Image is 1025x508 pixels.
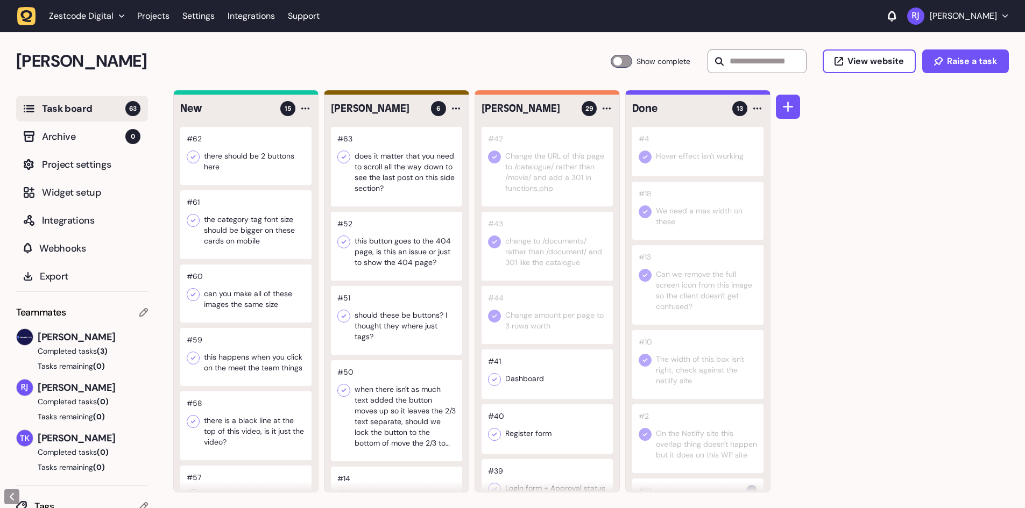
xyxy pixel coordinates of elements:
[482,101,574,116] h4: Tom
[42,101,125,116] span: Task board
[42,213,140,228] span: Integrations
[16,305,66,320] span: Teammates
[16,48,611,74] h2: Penny Black
[16,263,148,289] button: Export
[16,96,148,121] button: Task board63
[16,447,139,457] button: Completed tasks(0)
[436,104,441,113] span: 6
[637,55,690,68] span: Show complete
[97,346,108,356] span: (3)
[182,6,215,26] a: Settings
[16,152,148,177] button: Project settings
[42,157,140,172] span: Project settings
[38,431,148,446] span: [PERSON_NAME]
[930,11,997,22] p: [PERSON_NAME]
[16,180,148,205] button: Widget setup
[285,104,291,113] span: 15
[42,185,140,200] span: Widget setup
[17,380,33,396] img: Riki-leigh Jones
[16,124,148,149] button: Archive0
[180,101,273,116] h4: New
[17,6,131,26] button: Zestcode Digital
[746,485,757,496] img: Harry Robinson
[16,235,148,261] button: Webhooks
[93,361,105,371] span: (0)
[42,129,125,144] span: Archive
[125,101,140,116] span: 63
[17,430,33,446] img: Thomas Karagkounis
[847,57,904,66] span: View website
[907,8,924,25] img: Riki-leigh Jones
[907,8,1008,25] button: [PERSON_NAME]
[39,241,140,256] span: Webhooks
[922,49,1009,73] button: Raise a task
[97,447,109,457] span: (0)
[947,57,997,66] span: Raise a task
[228,6,275,26] a: Integrations
[288,11,320,22] a: Support
[16,462,148,473] button: Tasks remaining(0)
[40,269,140,284] span: Export
[737,104,743,113] span: 13
[137,6,169,26] a: Projects
[97,397,109,406] span: (0)
[16,361,148,371] button: Tasks remaining(0)
[16,411,148,422] button: Tasks remaining(0)
[93,462,105,472] span: (0)
[16,396,139,407] button: Completed tasks(0)
[125,129,140,144] span: 0
[823,49,916,73] button: View website
[49,11,114,22] span: Zestcode Digital
[16,346,139,356] button: Completed tasks(3)
[331,101,423,116] h4: Harry
[16,208,148,233] button: Integrations
[38,330,148,345] span: [PERSON_NAME]
[17,329,33,345] img: Harry Robinson
[93,412,105,421] span: (0)
[585,104,593,113] span: 29
[632,101,725,116] h4: Done
[38,380,148,395] span: [PERSON_NAME]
